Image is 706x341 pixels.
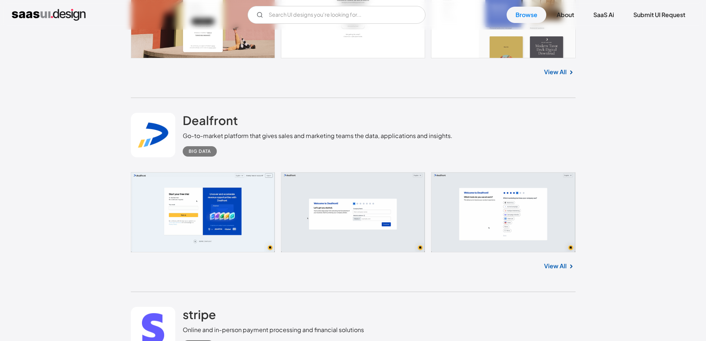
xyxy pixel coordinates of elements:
h2: stripe [183,307,216,322]
div: Online and in-person payment processing and financial solutions [183,325,364,334]
h2: Dealfront [183,113,238,128]
a: home [12,9,86,21]
div: Go-to-market platform that gives sales and marketing teams the data, applications and insights. [183,131,453,140]
a: About [548,7,583,23]
a: View All [544,68,567,76]
form: Email Form [248,6,425,24]
a: stripe [183,307,216,325]
a: Submit UI Request [624,7,694,23]
div: Big Data [189,147,211,156]
a: SaaS Ai [584,7,623,23]
a: Browse [507,7,546,23]
a: Dealfront [183,113,238,131]
a: View All [544,262,567,270]
input: Search UI designs you're looking for... [248,6,425,24]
